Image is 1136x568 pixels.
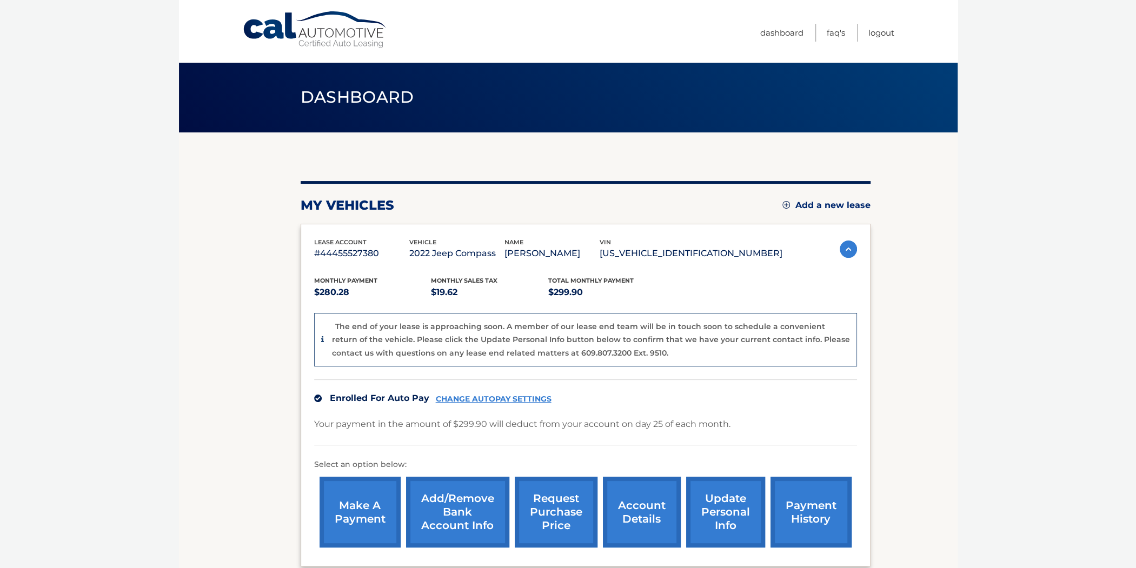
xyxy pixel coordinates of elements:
a: Cal Automotive [242,11,388,49]
img: accordion-active.svg [840,240,857,258]
span: Monthly sales Tax [431,277,497,284]
img: check.svg [314,395,322,402]
span: Dashboard [301,87,414,107]
span: lease account [314,238,367,246]
p: $299.90 [548,285,666,300]
h2: my vehicles [301,197,394,213]
p: #44455527380 [314,246,409,261]
span: name [504,238,523,246]
a: Logout [868,24,894,42]
span: Total Monthly Payment [548,277,634,284]
a: update personal info [686,477,765,547]
p: The end of your lease is approaching soon. A member of our lease end team will be in touch soon t... [332,322,850,358]
a: make a payment [320,477,401,547]
a: Dashboard [760,24,803,42]
a: account details [603,477,681,547]
a: FAQ's [827,24,845,42]
img: add.svg [782,201,790,209]
a: request purchase price [515,477,597,547]
p: $19.62 [431,285,548,300]
span: Monthly Payment [314,277,377,284]
span: vin [600,238,611,246]
a: payment history [770,477,852,547]
p: 2022 Jeep Compass [409,246,504,261]
p: [US_VEHICLE_IDENTIFICATION_NUMBER] [600,246,782,261]
p: [PERSON_NAME] [504,246,600,261]
p: Your payment in the amount of $299.90 will deduct from your account on day 25 of each month. [314,417,730,432]
span: vehicle [409,238,436,246]
span: Enrolled For Auto Pay [330,393,429,403]
a: CHANGE AUTOPAY SETTINGS [436,395,552,404]
p: Select an option below: [314,458,857,471]
a: Add a new lease [782,200,871,211]
a: Add/Remove bank account info [406,477,509,547]
p: $280.28 [314,285,431,300]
